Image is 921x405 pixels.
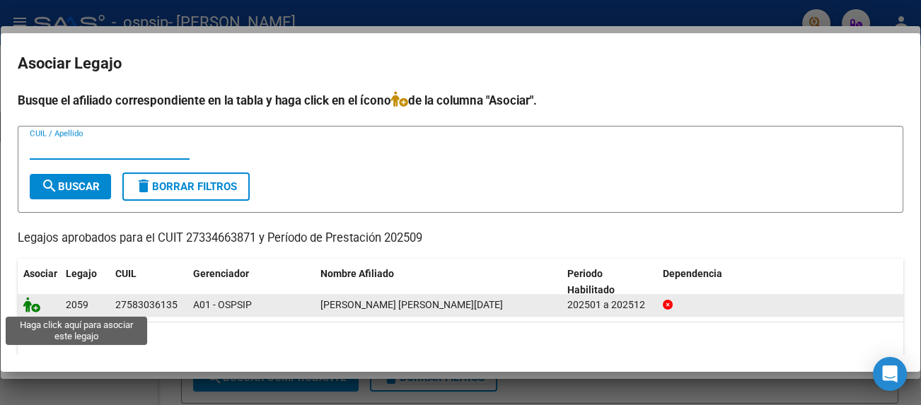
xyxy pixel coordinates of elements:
mat-icon: delete [135,177,152,194]
datatable-header-cell: Periodo Habilitado [562,259,657,305]
span: CUIL [115,268,137,279]
span: Buscar [41,180,100,193]
datatable-header-cell: CUIL [110,259,187,305]
span: Nombre Afiliado [320,268,394,279]
span: Legajo [66,268,97,279]
p: Legajos aprobados para el CUIT 27334663871 y Período de Prestación 202509 [18,230,903,247]
span: GALARZA LEYES HELENA LUCIA [320,299,503,310]
div: 1 registros [18,322,903,358]
datatable-header-cell: Gerenciador [187,259,315,305]
div: 27583036135 [115,297,178,313]
span: Asociar [23,268,57,279]
datatable-header-cell: Asociar [18,259,60,305]
div: 202501 a 202512 [567,297,651,313]
datatable-header-cell: Legajo [60,259,110,305]
div: Open Intercom Messenger [873,357,907,391]
span: A01 - OSPSIP [193,299,252,310]
datatable-header-cell: Nombre Afiliado [315,259,562,305]
span: Borrar Filtros [135,180,237,193]
span: Periodo Habilitado [567,268,615,295]
span: Gerenciador [193,268,249,279]
button: Borrar Filtros [122,172,250,201]
span: 2059 [66,299,88,310]
datatable-header-cell: Dependencia [657,259,904,305]
span: Dependencia [663,268,722,279]
mat-icon: search [41,177,58,194]
button: Buscar [30,174,111,199]
h4: Busque el afiliado correspondiente en la tabla y haga click en el ícono de la columna "Asociar". [18,91,903,110]
h2: Asociar Legajo [18,50,903,77]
